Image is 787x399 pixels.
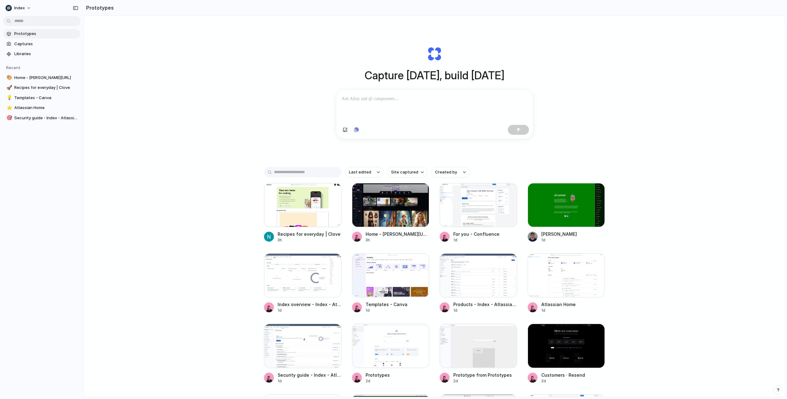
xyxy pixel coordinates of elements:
[366,372,390,378] div: Prototypes
[14,105,78,111] span: Atlassian Home
[349,169,371,175] span: Last edited
[14,5,25,11] span: Index
[14,75,78,81] span: Home - [PERSON_NAME][URL]
[14,95,78,101] span: Templates - Canva
[7,114,11,121] div: 🎯
[7,74,11,81] div: 🎨
[278,372,341,378] div: Security guide - Index - Atlassian Administration
[453,378,512,384] div: 2d
[366,231,429,237] div: Home - [PERSON_NAME][URL]
[84,4,114,11] h2: Prototypes
[14,41,78,47] span: Captures
[453,372,512,378] div: Prototype from Prototypes
[366,308,407,313] div: 1d
[3,73,81,82] a: 🎨Home - [PERSON_NAME][URL]
[3,39,81,49] a: Captures
[366,301,407,308] div: Templates - Canva
[453,301,517,308] div: Products - Index - Atlassian Administration
[14,85,78,91] span: Recipes for everyday | Clove
[3,49,81,59] a: Libraries
[14,51,78,57] span: Libraries
[541,378,585,384] div: 2d
[541,237,577,243] div: 1d
[352,324,429,384] a: PrototypesPrototypes2d
[14,115,78,121] span: Security guide - Index - Atlassian Administration
[3,93,81,103] a: 💡Templates - Canva
[440,324,517,384] a: Prototype from PrototypesPrototype from Prototypes2d
[278,378,341,384] div: 1d
[278,237,341,243] div: 3h
[3,83,81,92] a: 🚀Recipes for everyday | Clove
[541,372,585,378] div: Customers · Resend
[453,308,517,313] div: 1d
[440,183,517,243] a: For you - ConfluenceFor you - Confluence1d
[6,105,12,111] button: ⭐
[352,253,429,313] a: Templates - CanvaTemplates - Canva1d
[6,95,12,101] button: 💡
[528,183,605,243] a: Leo Denham[PERSON_NAME]1d
[3,113,81,123] a: 🎯Security guide - Index - Atlassian Administration
[453,231,499,237] div: For you - Confluence
[431,167,470,178] button: Created by
[7,84,11,91] div: 🚀
[435,169,457,175] span: Created by
[264,253,341,313] a: Index overview - Index - Atlassian AdministrationIndex overview - Index - Atlassian Administration1d
[528,324,605,384] a: Customers · ResendCustomers · Resend2d
[366,378,390,384] div: 2d
[6,85,12,91] button: 🚀
[528,253,605,313] a: Atlassian HomeAtlassian Home1d
[264,324,341,384] a: Security guide - Index - Atlassian AdministrationSecurity guide - Index - Atlassian Administration1d
[278,231,341,237] div: Recipes for everyday | Clove
[6,75,12,81] button: 🎨
[278,308,341,313] div: 1d
[541,301,576,308] div: Atlassian Home
[365,67,504,84] h1: Capture [DATE], build [DATE]
[440,253,517,313] a: Products - Index - Atlassian AdministrationProducts - Index - Atlassian Administration1d
[14,31,78,37] span: Prototypes
[387,167,428,178] button: Site captured
[6,65,20,70] span: Recent
[7,94,11,101] div: 💡
[3,3,34,13] button: Index
[345,167,384,178] button: Last edited
[264,183,341,243] a: Recipes for everyday | CloveRecipes for everyday | Clove3h
[541,308,576,313] div: 1d
[391,169,418,175] span: Site captured
[352,183,429,243] a: Home - Leonardo.AiHome - [PERSON_NAME][URL]3h
[3,103,81,112] a: ⭐Atlassian Home
[6,115,12,121] button: 🎯
[278,301,341,308] div: Index overview - Index - Atlassian Administration
[453,237,499,243] div: 1d
[7,104,11,112] div: ⭐
[3,29,81,38] a: Prototypes
[541,231,577,237] div: [PERSON_NAME]
[366,237,429,243] div: 3h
